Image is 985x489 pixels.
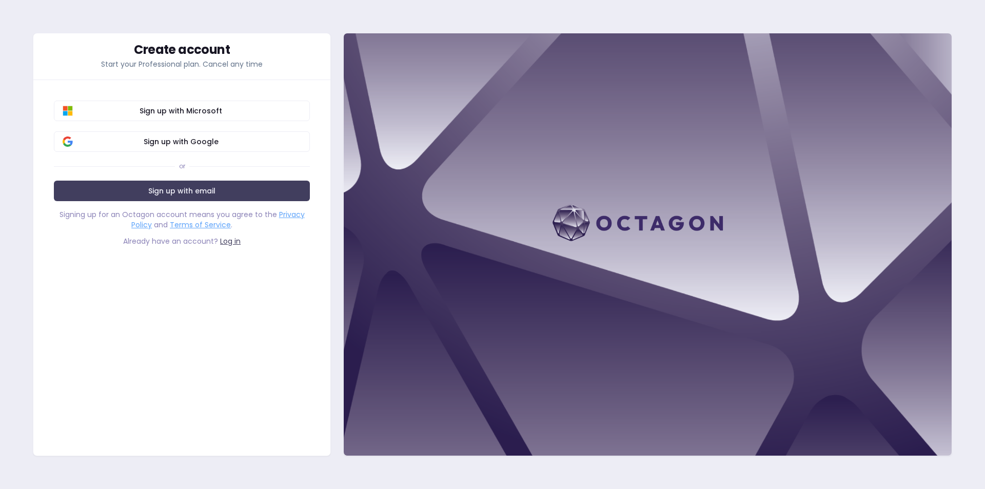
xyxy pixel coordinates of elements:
div: or [179,162,185,170]
span: Sign up with Microsoft [61,106,301,116]
div: Create account [54,44,310,56]
div: Signing up for an Octagon account means you agree to the and . [54,209,310,230]
a: Terms of Service [170,220,231,230]
a: Log in [220,236,241,246]
button: Sign up with Google [54,131,310,152]
a: Privacy Policy [131,209,305,230]
div: Already have an account? [54,236,310,246]
span: Sign up with Google [61,136,301,147]
a: Sign up with email [54,181,310,201]
button: Sign up with Microsoft [54,101,310,121]
p: Start your Professional plan. Cancel any time [54,59,310,69]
